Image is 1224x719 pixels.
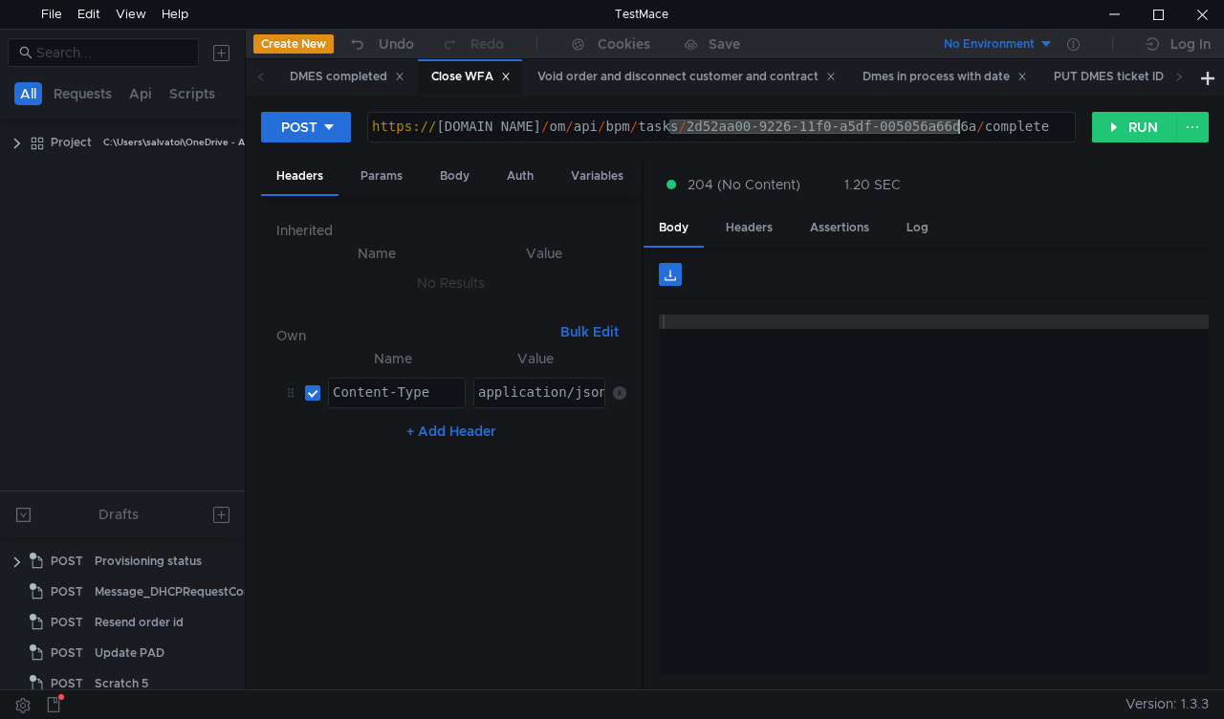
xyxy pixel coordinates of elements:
[292,242,462,265] th: Name
[36,42,187,63] input: Search...
[95,639,164,667] div: Update PAD
[51,669,83,698] span: POST
[537,67,836,87] div: Void order and disconnect customer and contract
[427,30,517,58] button: Redo
[48,82,118,105] button: Requests
[891,210,944,246] div: Log
[944,35,1035,54] div: No Environment
[51,128,92,157] div: Project
[492,159,549,194] div: Auth
[95,608,184,637] div: Resend order id
[1126,690,1209,718] span: Version: 1.3.3
[644,210,704,248] div: Body
[253,34,334,54] button: Create New
[1054,67,1181,87] div: PUT DMES ticket ID
[710,210,788,246] div: Headers
[425,159,485,194] div: Body
[334,30,427,58] button: Undo
[290,67,404,87] div: DMES completed
[921,29,1054,59] button: No Environment
[261,159,339,196] div: Headers
[598,33,650,55] div: Cookies
[98,503,139,526] div: Drafts
[462,242,626,265] th: Value
[556,159,639,194] div: Variables
[95,577,291,606] div: Message_DHCPRequestCompleted
[51,608,83,637] span: POST
[95,547,202,576] div: Provisioning status
[379,33,414,55] div: Undo
[844,176,901,193] div: 1.20 SEC
[863,67,1027,87] div: Dmes in process with date
[51,577,83,606] span: POST
[417,274,485,292] nz-embed-empty: No Results
[261,112,351,142] button: POST
[553,320,626,343] button: Bulk Edit
[281,117,317,138] div: POST
[466,347,605,370] th: Value
[709,37,740,51] div: Save
[51,547,83,576] span: POST
[1170,33,1211,55] div: Log In
[95,669,148,698] div: Scratch 5
[276,219,626,242] h6: Inherited
[431,67,511,87] div: Close WFA
[320,347,466,370] th: Name
[276,324,553,347] h6: Own
[51,639,83,667] span: POST
[103,128,491,157] div: C:\Users\salvatoi\OneDrive - AMDOCS\Backup Folders\Documents\testmace\Project
[345,159,418,194] div: Params
[164,82,221,105] button: Scripts
[795,210,885,246] div: Assertions
[688,174,800,195] span: 204 (No Content)
[123,82,158,105] button: Api
[399,420,504,443] button: + Add Header
[14,82,42,105] button: All
[470,33,504,55] div: Redo
[1092,112,1177,142] button: RUN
